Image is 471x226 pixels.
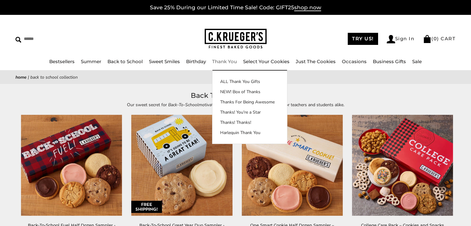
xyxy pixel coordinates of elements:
[212,78,287,85] a: ALL Thank You Gifts
[21,115,122,216] img: Back-To-School Fuel Half Dozen Sampler - Assorted Cookies
[387,35,415,43] a: Sign In
[212,89,287,95] a: NEW! Box of Thanks
[212,129,287,136] a: Harlequin Thank You
[387,35,395,43] img: Account
[412,59,422,64] a: Sale
[127,102,168,108] span: Our sweet secret for
[296,59,336,64] a: Just The Cookies
[15,74,27,80] a: Home
[198,102,344,108] span: motivation? Cookies! We have special treats for teachers and students alike.
[15,34,120,44] input: Search
[150,4,321,11] a: Save 25% During our Limited Time Sale! Code: GIFT25shop now
[81,59,101,64] a: Summer
[15,74,456,81] nav: breadcrumbs
[352,115,453,216] img: College Care Pack – Cookies and Snacks
[49,59,75,64] a: Bestsellers
[15,37,21,43] img: Search
[168,102,198,108] em: Back-To-School
[131,115,232,216] img: Back-To-School Great Year Duo Sampler - Assorted Cookies
[434,36,437,41] span: 0
[212,99,287,105] a: Thanks For Being Awesome
[186,59,206,64] a: Birthday
[294,4,321,11] span: shop now
[28,74,29,80] span: |
[243,59,290,64] a: Select Your Cookies
[423,35,431,43] img: Bag
[149,59,180,64] a: Sweet Smiles
[107,59,143,64] a: Back to School
[342,59,367,64] a: Occasions
[212,119,287,126] a: Thanks! Thanks!
[212,109,287,115] a: Thanks! You're a Star
[205,29,267,49] img: C.KRUEGER'S
[30,74,78,80] span: Back To School Collection
[242,115,342,216] img: One Smart Cookie Half Dozen Sampler – Assorted Cookies
[348,33,378,45] a: TRY US!
[373,59,406,64] a: Business Gifts
[25,90,446,101] h1: Back To School Collection
[212,59,237,64] a: Thank You
[423,36,456,41] a: (0) CART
